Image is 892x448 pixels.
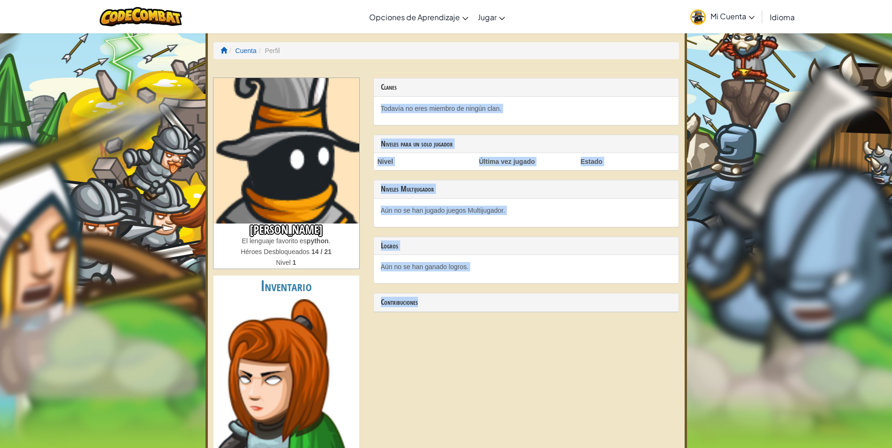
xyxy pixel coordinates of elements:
[235,47,256,54] a: Cuenta
[577,153,679,170] th: Estado
[473,4,510,30] a: Jugar
[381,242,671,250] h3: Logros
[381,140,671,148] h3: Niveles para un solo jugador
[381,206,671,215] p: Aún no se han jugado juegos Multijugador.
[475,153,577,170] th: Última vez jugado
[292,259,296,266] strong: 1
[381,83,671,92] h3: Clanes
[381,262,671,271] p: Aún no se han ganado logros.
[770,12,795,22] span: Idioma
[381,185,671,193] h3: Niveles Multijugador
[369,12,460,22] span: Opciones de Aprendizaje
[478,12,497,22] span: Jugar
[307,237,329,245] strong: python
[374,153,475,170] th: Nivel
[690,9,706,25] img: avatar
[710,11,755,21] span: Mi Cuenta
[213,276,359,297] h2: Inventario
[241,248,311,255] span: Héroes Desbloqueados
[381,298,671,307] h3: Contribuciones
[686,2,759,31] a: Mi Cuenta
[364,4,473,30] a: Opciones de Aprendizaje
[311,248,332,255] strong: 14 / 21
[329,237,331,245] span: .
[276,259,292,266] span: Nivel
[381,104,671,113] p: Todavía no eres miembro de ningún clan.
[213,224,359,236] h3: [PERSON_NAME]
[100,7,182,26] img: CodeCombat logo
[765,4,799,30] a: Idioma
[256,46,280,55] li: Perfil
[242,237,307,245] span: El lenguaje favorito es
